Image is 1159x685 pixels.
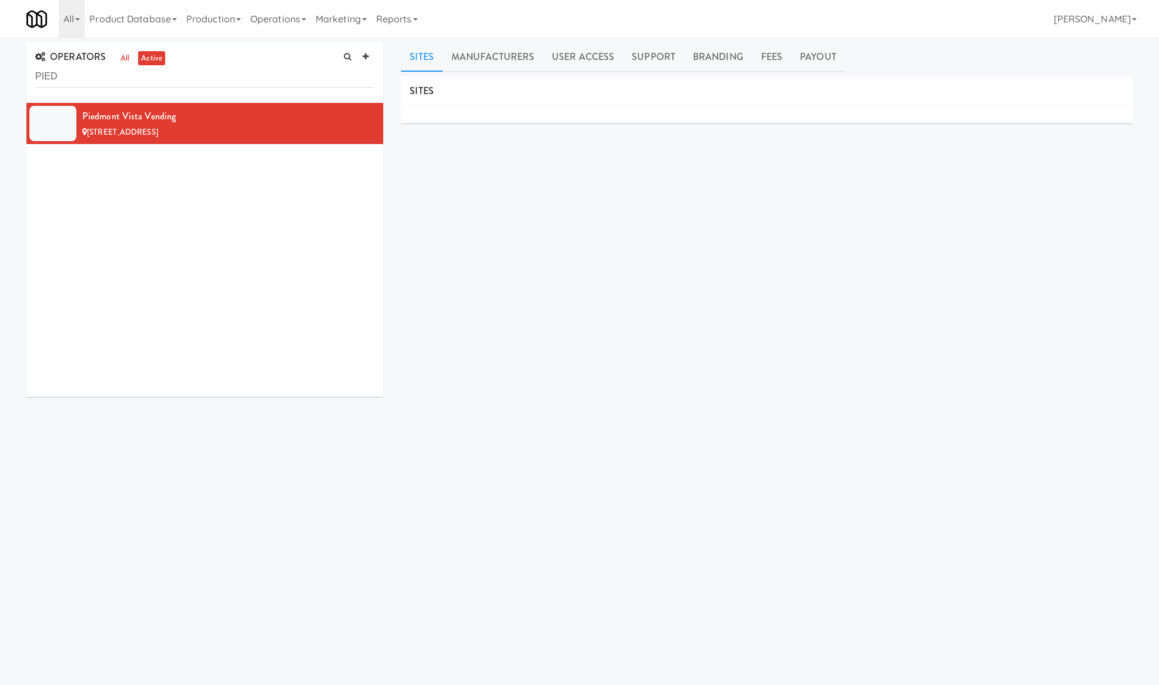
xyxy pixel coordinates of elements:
[35,66,374,88] input: Search Operator
[401,42,443,72] a: Sites
[26,9,47,29] img: Micromart
[752,42,791,72] a: Fees
[87,126,158,138] span: [STREET_ADDRESS]
[138,51,165,66] a: active
[443,42,543,72] a: Manufacturers
[623,42,684,72] a: Support
[82,108,374,125] div: Piedmont Vista Vending
[543,42,623,72] a: User Access
[118,51,132,66] a: all
[26,103,383,144] li: Piedmont Vista Vending[STREET_ADDRESS]
[791,42,845,72] a: Payout
[410,84,434,98] span: SITES
[35,50,106,64] span: OPERATORS
[684,42,752,72] a: Branding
